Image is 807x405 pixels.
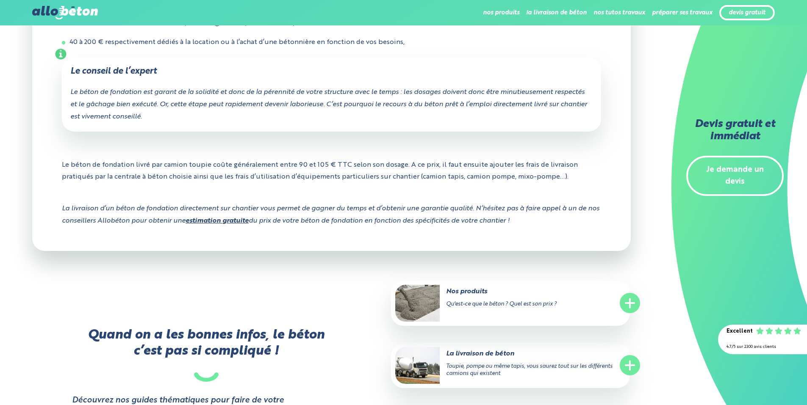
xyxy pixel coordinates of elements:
p: La livraison de béton [395,349,592,358]
li: nos tutos travaux [593,3,645,23]
span: Qu'est-ce que le béton ? Quel est son prix ? [446,301,557,307]
img: Nos produits [395,285,440,322]
p: Nos produits [395,287,592,296]
img: La livraison de béton [395,347,440,384]
li: nos produits [483,3,519,23]
p: Quand on a les bonnes infos, le béton c’est pas si compliqué ! [72,327,340,382]
i: La livraison d’un béton de fondation directement sur chantier vous permet de gagner du temps et d... [62,205,599,224]
img: allobéton [32,6,97,19]
span: Toupie, pompe ou même tapis, vous saurez tout sur les différents camions qui existent [446,364,613,376]
i: Le béton de fondation est garant de la solidité et donc de la pérennité de votre structure avec l... [70,89,587,120]
p: Le béton de fondation livré par camion toupie coûte généralement entre 90 et 105 € TTC selon son ... [62,153,601,190]
a: estimation gratuite [186,218,249,224]
li: la livraison de béton [526,3,587,23]
a: devis gratuit [729,9,765,17]
a: Je demande un devis [686,156,784,196]
li: préparer ses travaux [652,3,713,23]
i: Le conseil de l’expert [70,67,157,76]
h2: Devis gratuit et immédiat [686,118,784,143]
li: 40 à 200 € respectivement dédiés à la location ou à l’achat d’une bétonnière en fonction de vos b... [62,36,601,49]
